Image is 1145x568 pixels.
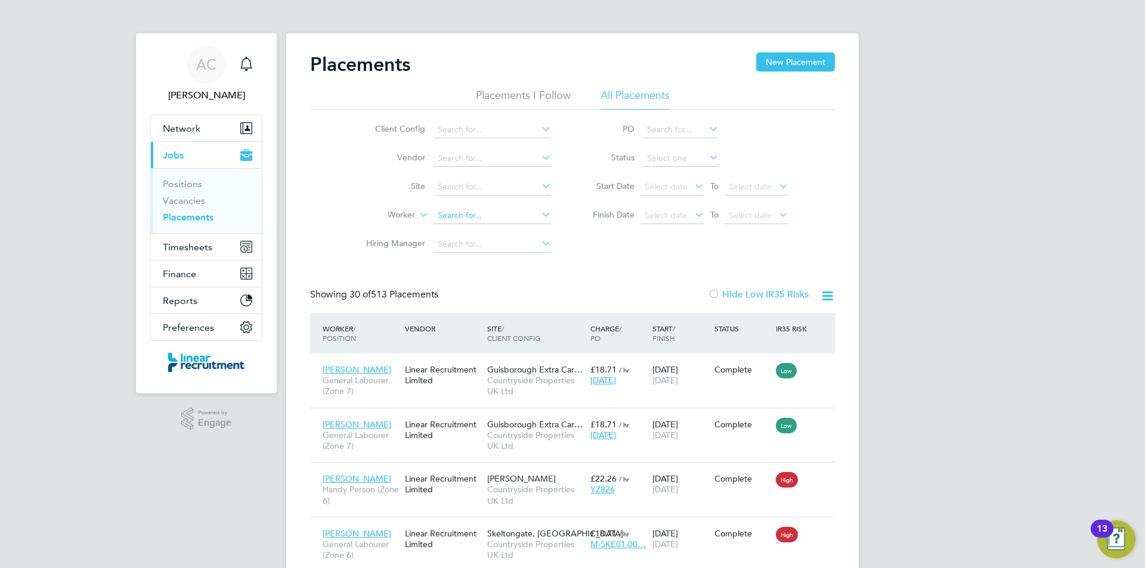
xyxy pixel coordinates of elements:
span: [DATE] [652,484,678,495]
label: PO [581,123,635,134]
span: High [776,527,798,542]
div: [DATE] [649,522,711,555]
label: Hide Low IR35 Risks [708,288,809,300]
a: Placements [163,212,213,223]
a: Powered byEngage [181,408,232,430]
a: AC[PERSON_NAME] [150,45,262,103]
span: Engage [198,418,231,428]
div: Linear Recruitment Limited [402,413,484,446]
div: Jobs [151,168,262,233]
input: Search for... [434,150,551,167]
nav: Main navigation [136,33,277,393]
span: M-SKE01-00… [590,539,646,550]
button: Timesheets [151,234,262,260]
span: Guisborough Extra Car… [487,364,583,375]
label: Hiring Manager [357,238,425,249]
div: Linear Recruitment Limited [402,522,484,555]
div: Site [484,318,587,349]
li: Placements I Follow [476,88,571,110]
span: General Labourer (Zone 7) [323,375,399,396]
span: Select date [645,181,688,192]
span: [PERSON_NAME] [323,419,391,430]
div: 13 [1097,529,1107,544]
label: Site [357,181,425,191]
span: To [707,178,722,194]
span: / hr [619,529,629,538]
div: Status [711,318,773,339]
span: General Labourer (Zone 6) [323,539,399,560]
a: Go to home page [150,353,262,372]
span: 513 Placements [349,288,438,300]
a: Vacancies [163,195,205,206]
div: [DATE] [649,413,711,446]
div: Complete [714,419,770,430]
span: To [707,207,722,222]
div: Start [649,318,711,349]
span: Select date [729,210,772,221]
li: All Placements [601,88,670,110]
label: Finish Date [581,209,635,220]
button: Preferences [151,314,262,340]
span: [DATE] [652,539,678,550]
span: Countryside Properties UK Ltd [487,484,584,505]
span: Anneliese Clifton [150,88,262,103]
span: Countryside Properties UK Ltd [487,539,584,560]
input: Search for... [434,236,551,253]
input: Select one [643,150,719,167]
label: Vendor [357,152,425,163]
span: Handy Person (Zone 6) [323,484,399,505]
span: High [776,472,798,488]
a: [PERSON_NAME]Handy Person (Zone 6)Linear Recruitment Limited[PERSON_NAME]Countryside Properties U... [320,467,835,477]
span: Low [776,363,797,378]
div: Complete [714,528,770,539]
h2: Placements [310,52,410,76]
span: / Finish [652,324,675,343]
span: £22.26 [590,473,617,484]
span: Network [163,123,200,134]
span: Skeltongate, [GEOGRAPHIC_DATA] [487,528,623,539]
span: / hr [619,365,629,374]
button: Jobs [151,142,262,168]
div: Linear Recruitment Limited [402,467,484,501]
span: [DATE] [652,375,678,386]
span: YZ826 [590,484,615,495]
div: Linear Recruitment Limited [402,358,484,392]
span: Guisborough Extra Car… [487,419,583,430]
span: / Client Config [487,324,540,343]
span: Countryside Properties UK Ltd [487,375,584,396]
div: Worker [320,318,402,349]
div: Complete [714,364,770,375]
span: £18.71 [590,364,617,375]
span: £18.71 [590,419,617,430]
div: Charge [587,318,649,349]
button: Open Resource Center, 13 new notifications [1097,520,1135,558]
button: Finance [151,260,262,287]
span: Reports [163,295,197,306]
button: New Placement [756,52,835,72]
span: Countryside Properties UK Ltd [487,430,584,451]
img: linearrecruitment-logo-retina.png [168,353,245,372]
span: Low [776,418,797,433]
button: Reports [151,287,262,314]
a: Positions [163,178,202,190]
label: Start Date [581,181,635,191]
span: General Labourer (Zone 7) [323,430,399,451]
input: Search for... [643,122,719,138]
span: [PERSON_NAME] [487,473,556,484]
div: Complete [714,473,770,484]
div: IR35 Risk [773,318,814,339]
label: Client Config [357,123,425,134]
div: [DATE] [649,358,711,392]
span: / PO [590,324,621,343]
input: Search for... [434,122,551,138]
span: / hr [619,420,629,429]
a: [PERSON_NAME]General Labourer (Zone 7)Linear Recruitment LimitedGuisborough Extra Car…Countryside... [320,412,835,423]
div: Vendor [402,318,484,339]
span: Timesheets [163,241,212,253]
span: [DATE] [590,375,616,386]
button: Network [151,115,262,141]
span: [PERSON_NAME] [323,528,391,539]
span: [DATE] [590,430,616,440]
label: Worker [346,209,415,221]
span: £18.71 [590,528,617,539]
